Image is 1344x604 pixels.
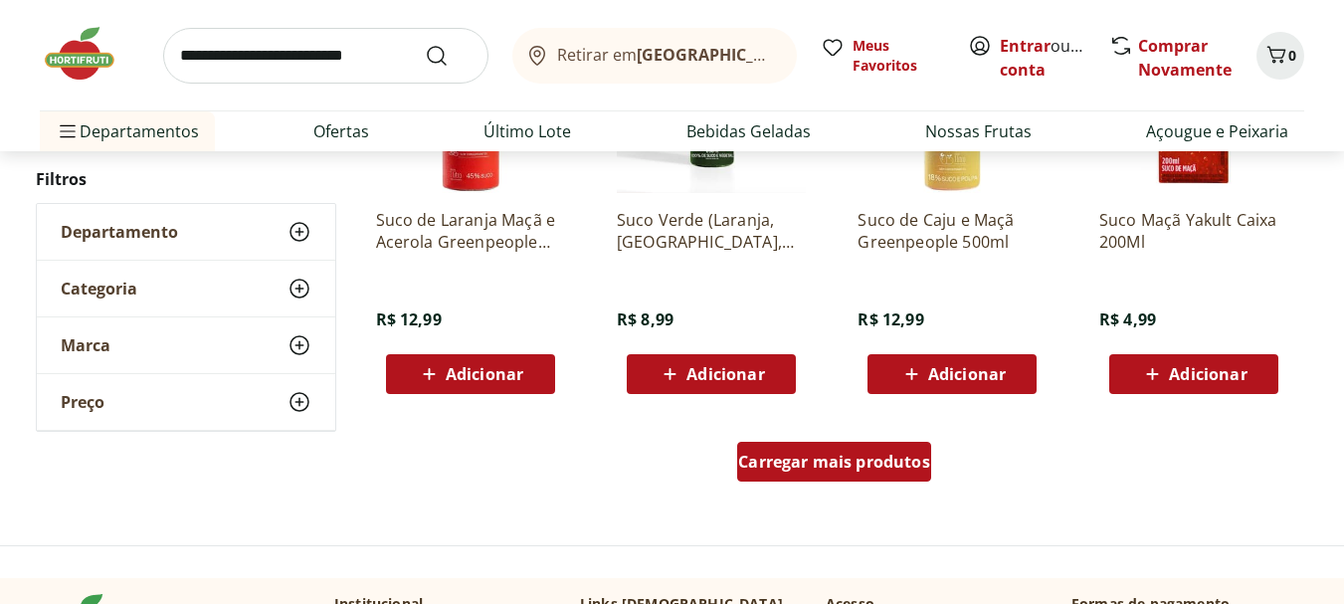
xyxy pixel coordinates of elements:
[36,159,336,199] h2: Filtros
[1099,209,1288,253] a: Suco Maçã Yakult Caixa 200Ml
[617,308,673,330] span: R$ 8,99
[37,261,335,316] button: Categoria
[446,366,523,382] span: Adicionar
[738,454,930,470] span: Carregar mais produtos
[376,209,565,253] a: Suco de Laranja Maçã e Acerola Greenpeople 500ml
[61,279,137,299] span: Categoria
[1000,35,1109,81] a: Criar conta
[37,374,335,430] button: Preço
[1169,366,1247,382] span: Adicionar
[56,107,80,155] button: Menu
[617,209,806,253] a: Suco Verde (Laranja, [GEOGRAPHIC_DATA], Couve, Maça e Gengibre) 250ml
[1000,35,1051,57] a: Entrar
[557,46,777,64] span: Retirar em
[627,354,796,394] button: Adicionar
[737,442,931,490] a: Carregar mais produtos
[858,209,1047,253] a: Suco de Caju e Maçã Greenpeople 500ml
[163,28,488,84] input: search
[821,36,944,76] a: Meus Favoritos
[867,354,1037,394] button: Adicionar
[313,119,369,143] a: Ofertas
[386,354,555,394] button: Adicionar
[61,392,104,412] span: Preço
[1099,308,1156,330] span: R$ 4,99
[637,44,972,66] b: [GEOGRAPHIC_DATA]/[GEOGRAPHIC_DATA]
[686,366,764,382] span: Adicionar
[1256,32,1304,80] button: Carrinho
[1109,354,1278,394] button: Adicionar
[1000,34,1088,82] span: ou
[37,317,335,373] button: Marca
[40,24,139,84] img: Hortifruti
[1288,46,1296,65] span: 0
[1146,119,1288,143] a: Açougue e Peixaria
[512,28,797,84] button: Retirar em[GEOGRAPHIC_DATA]/[GEOGRAPHIC_DATA]
[425,44,473,68] button: Submit Search
[686,119,811,143] a: Bebidas Geladas
[376,308,442,330] span: R$ 12,99
[1138,35,1232,81] a: Comprar Novamente
[61,222,178,242] span: Departamento
[928,366,1006,382] span: Adicionar
[56,107,199,155] span: Departamentos
[925,119,1032,143] a: Nossas Frutas
[483,119,571,143] a: Último Lote
[61,335,110,355] span: Marca
[37,204,335,260] button: Departamento
[853,36,944,76] span: Meus Favoritos
[858,308,923,330] span: R$ 12,99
